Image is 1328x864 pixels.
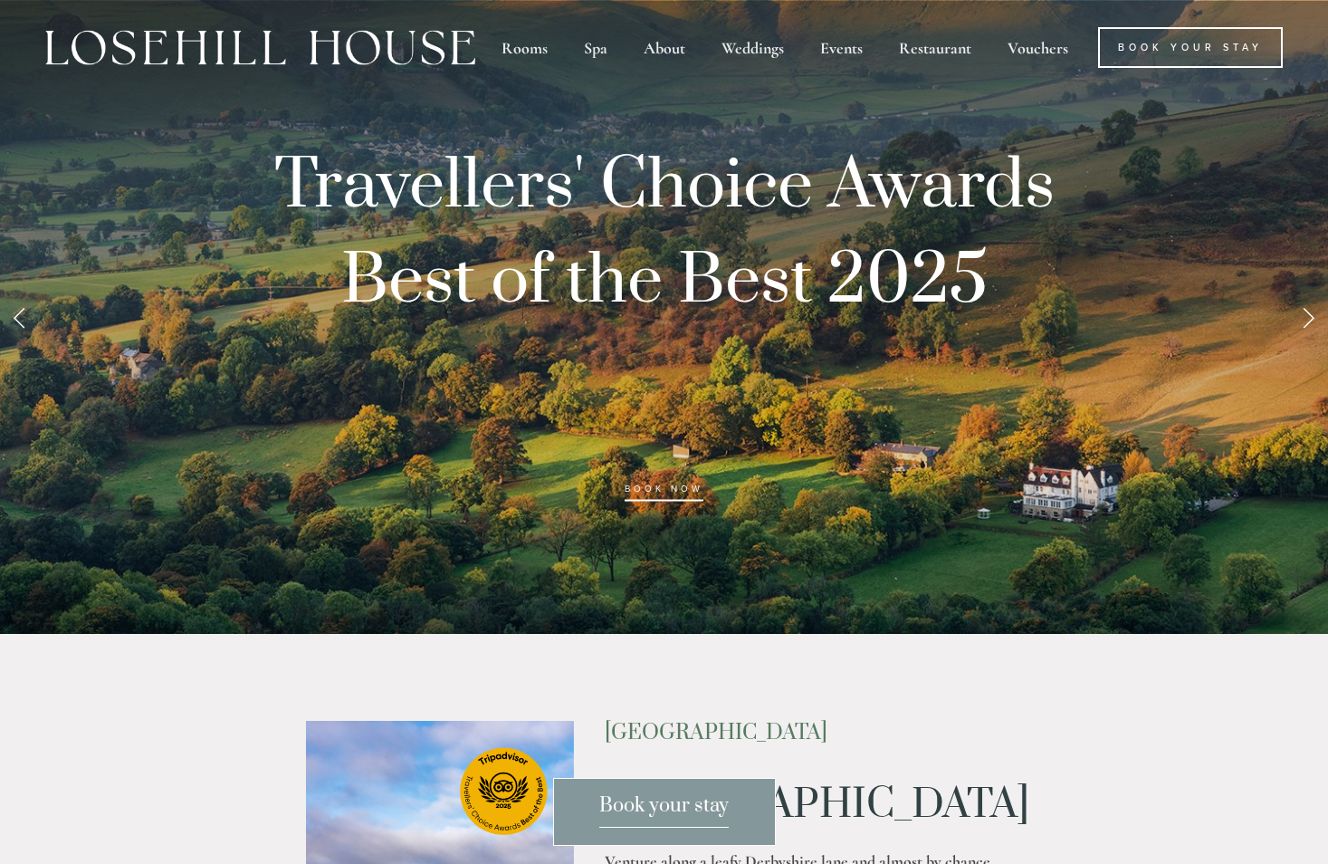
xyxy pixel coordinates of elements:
a: Next Slide [1288,290,1328,344]
div: About [627,27,702,68]
a: BOOK NOW [625,484,702,502]
span: Book your stay [599,793,729,828]
a: Book your stay [553,778,776,846]
h2: [GEOGRAPHIC_DATA] [605,721,1022,744]
div: Restaurant [883,27,988,68]
a: Book Your Stay [1098,27,1283,68]
a: Vouchers [991,27,1084,68]
div: Rooms [485,27,564,68]
div: Spa [568,27,624,68]
div: Events [804,27,879,68]
img: Losehill House [45,30,475,65]
div: Weddings [705,27,800,68]
p: Travellers' Choice Awards Best of the Best 2025 [203,139,1126,519]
